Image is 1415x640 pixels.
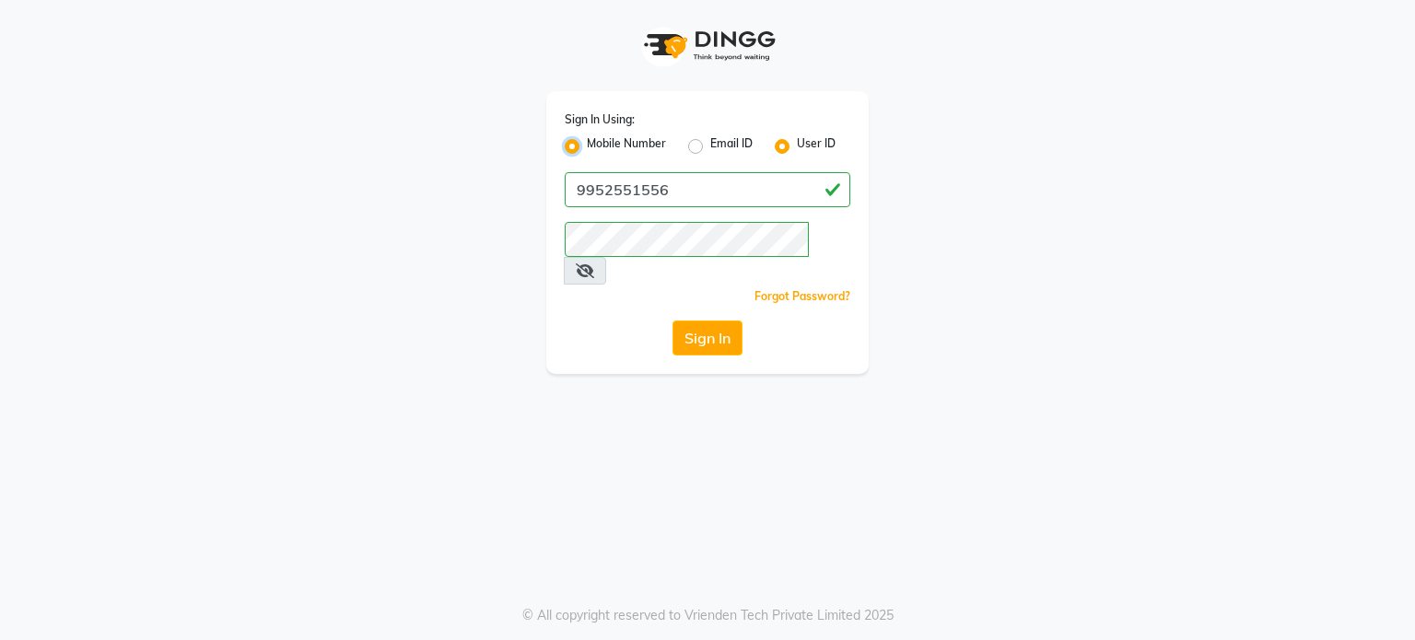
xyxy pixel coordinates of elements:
[754,289,850,303] a: Forgot Password?
[565,111,635,128] label: Sign In Using:
[797,135,836,157] label: User ID
[634,18,781,73] img: logo1.svg
[710,135,753,157] label: Email ID
[565,172,850,207] input: Username
[672,320,743,355] button: Sign In
[565,222,809,257] input: Username
[587,135,666,157] label: Mobile Number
